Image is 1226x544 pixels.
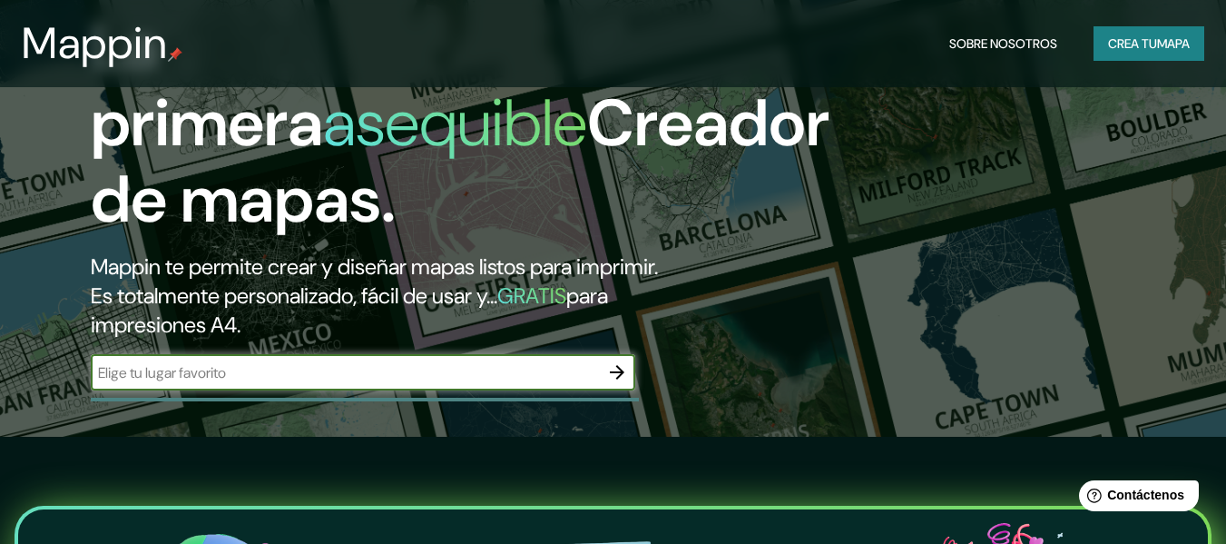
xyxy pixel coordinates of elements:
iframe: Lanzador de widgets de ayuda [1064,473,1206,524]
font: Creador de mapas. [91,81,829,242]
button: Crea tumapa [1094,26,1204,61]
input: Elige tu lugar favorito [91,362,599,383]
font: Mappin te permite crear y diseñar mapas listos para imprimir. [91,252,658,281]
font: para impresiones A4. [91,282,608,339]
img: pin de mapeo [168,47,182,62]
font: GRATIS [497,282,566,310]
font: Crea tu [1108,35,1157,52]
font: Mappin [22,15,168,72]
font: asequible [323,81,587,165]
font: Es totalmente personalizado, fácil de usar y... [91,282,497,310]
font: mapa [1157,35,1190,52]
font: Sobre nosotros [949,35,1057,52]
button: Sobre nosotros [942,26,1064,61]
